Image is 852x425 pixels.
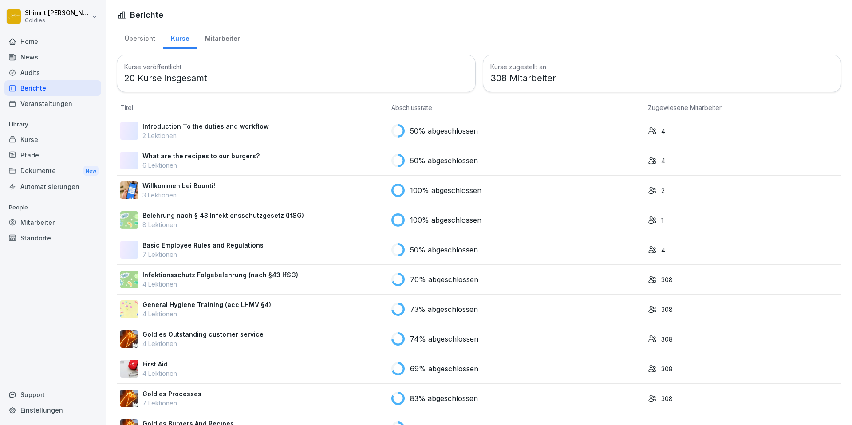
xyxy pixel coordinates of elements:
p: 4 Lektionen [142,339,264,348]
a: Kurse [4,132,101,147]
p: 4 Lektionen [142,309,271,319]
p: 7 Lektionen [142,250,264,259]
p: Goldies Outstanding customer service [142,330,264,339]
p: 1 [661,216,663,225]
p: Library [4,118,101,132]
p: Introduction To the duties and workflow [142,122,269,131]
a: Veranstaltungen [4,96,101,111]
th: Abschlussrate [388,99,644,116]
p: 70% abgeschlossen [410,274,478,285]
p: 3 Lektionen [142,190,215,200]
p: Goldies Processes [142,389,201,398]
h1: Berichte [130,9,163,21]
p: General Hygiene Training (acc LHMV §4) [142,300,271,309]
img: eeyzhgsrb1oapoggjvfn01rs.png [120,211,138,229]
p: 308 [661,334,673,344]
a: Berichte [4,80,101,96]
p: 50% abgeschlossen [410,126,478,136]
a: News [4,49,101,65]
p: Willkommen bei Bounti! [142,181,215,190]
p: 100% abgeschlossen [410,215,481,225]
p: 4 Lektionen [142,369,177,378]
p: 7 Lektionen [142,398,201,408]
img: rd8noi9myd5hshrmayjayi2t.png [120,300,138,318]
p: 308 [661,305,673,314]
p: 20 Kurse insgesamt [124,71,468,85]
p: 4 [661,245,665,255]
img: ovcsqbf2ewum2utvc3o527vw.png [120,360,138,378]
p: 74% abgeschlossen [410,334,478,344]
p: 308 [661,275,673,284]
p: Belehrung nach § 43 Infektionsschutzgesetz (IfSG) [142,211,304,220]
p: 4 [661,156,665,165]
p: 308 [661,364,673,374]
p: People [4,201,101,215]
a: Standorte [4,230,101,246]
p: 50% abgeschlossen [410,155,478,166]
div: Dokumente [4,163,101,179]
p: 73% abgeschlossen [410,304,478,315]
a: Audits [4,65,101,80]
a: Pfade [4,147,101,163]
img: xgfduithoxxyhirrlmyo7nin.png [120,181,138,199]
p: 2 Lektionen [142,131,269,140]
img: p739flnsdh8gpse8zjqpm4at.png [120,330,138,348]
a: Mitarbeiter [197,26,248,49]
p: 2 [661,186,665,195]
p: 308 [661,394,673,403]
div: New [83,166,99,176]
p: What are the recipes to our burgers? [142,151,260,161]
p: 6 Lektionen [142,161,260,170]
a: Kurse [163,26,197,49]
p: Goldies [25,17,90,24]
h3: Kurse veröffentlicht [124,62,468,71]
p: Shimrit [PERSON_NAME] [25,9,90,17]
a: Automatisierungen [4,179,101,194]
img: tgff07aey9ahi6f4hltuk21p.png [120,271,138,288]
p: Infektionsschutz Folgebelehrung (nach §43 IfSG) [142,270,298,279]
p: 4 [661,126,665,136]
a: Mitarbeiter [4,215,101,230]
a: DokumenteNew [4,163,101,179]
div: Support [4,387,101,402]
a: Einstellungen [4,402,101,418]
a: Übersicht [117,26,163,49]
h3: Kurse zugestellt an [490,62,834,71]
p: First Aid [142,359,177,369]
p: 4 Lektionen [142,279,298,289]
p: 308 Mitarbeiter [490,71,834,85]
img: dstmp2epwm636xymg8o1eqib.png [120,390,138,407]
p: 69% abgeschlossen [410,363,478,374]
span: Zugewiesene Mitarbeiter [648,104,722,111]
p: 83% abgeschlossen [410,393,478,404]
p: Basic Employee Rules and Regulations [142,240,264,250]
p: 50% abgeschlossen [410,244,478,255]
p: 100% abgeschlossen [410,185,481,196]
p: 8 Lektionen [142,220,304,229]
a: Home [4,34,101,49]
span: Titel [120,104,133,111]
